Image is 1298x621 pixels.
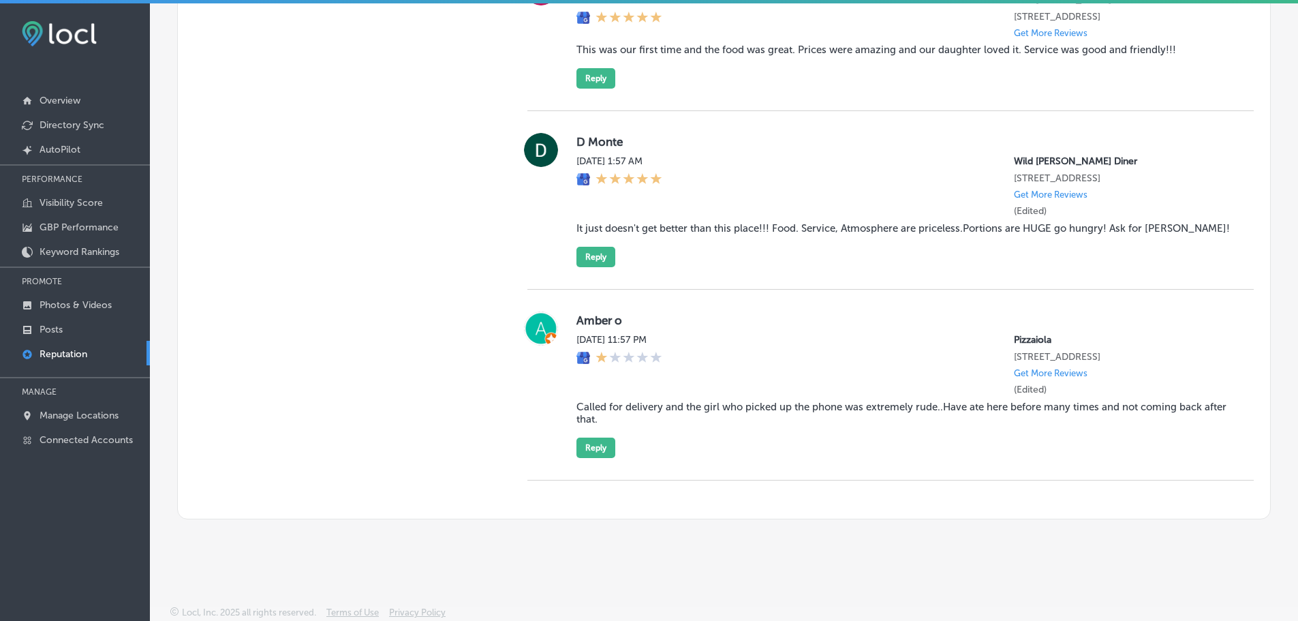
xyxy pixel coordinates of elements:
p: 4805 E Main St. [1014,11,1232,22]
p: Visibility Score [40,197,103,209]
p: Wild Berry Diner [1014,155,1232,167]
p: Get More Reviews [1014,190,1087,200]
p: 3191 Long Beach Rd [1014,351,1232,363]
button: Reply [576,68,615,89]
p: Keyword Rankings [40,246,119,258]
p: Get More Reviews [1014,368,1087,378]
label: (Edited) [1014,384,1047,395]
label: D Monte [576,135,1232,149]
blockquote: Called for delivery and the girl who picked up the phone was extremely rude..Have ate here before... [576,401,1232,425]
p: AutoPilot [40,144,80,155]
button: Reply [576,438,615,458]
p: Photos & Videos [40,299,112,311]
label: [DATE] 11:57 PM [576,334,662,346]
p: Get More Reviews [1014,28,1087,38]
p: Posts [40,324,63,335]
div: 5 Stars [596,11,662,26]
p: Manage Locations [40,410,119,421]
div: 5 Stars [596,172,662,187]
blockquote: This was our first time and the food was great. Prices were amazing and our daughter loved it. Se... [576,44,1232,56]
label: Amber o [576,314,1232,327]
p: Directory Sync [40,119,104,131]
div: 1 Star [596,351,662,366]
p: Reputation [40,348,87,360]
p: Overview [40,95,80,106]
img: fda3e92497d09a02dc62c9cd864e3231.png [22,21,97,46]
p: 4805 E Main St. [1014,172,1232,184]
p: Connected Accounts [40,434,133,446]
p: GBP Performance [40,222,119,233]
label: [DATE] 1:57 AM [576,155,662,167]
button: Reply [576,247,615,267]
label: (Edited) [1014,205,1047,217]
blockquote: It just doesn't get better than this place!!! Food. Service, Atmosphere are priceless.Portions ar... [576,222,1232,234]
p: Locl, Inc. 2025 all rights reserved. [182,607,316,618]
p: Pizzaiola [1014,334,1232,346]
